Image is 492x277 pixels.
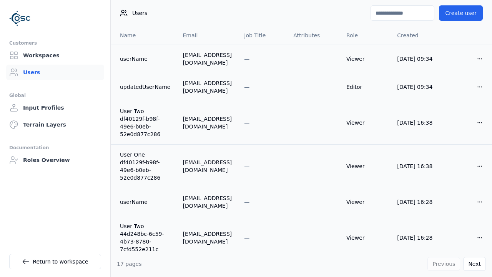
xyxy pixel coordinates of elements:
[120,151,170,182] a: User One df40129f-b98f-49e6-b0eb-52e0d877c286
[397,55,436,63] div: [DATE] 09:34
[183,230,232,245] div: [EMAIL_ADDRESS][DOMAIN_NAME]
[346,198,385,206] div: Viewer
[6,152,104,168] a: Roles Overview
[120,55,170,63] a: userName
[9,143,101,152] div: Documentation
[6,100,104,115] a: Input Profiles
[244,120,249,126] span: —
[9,254,101,269] a: Return to workspace
[120,107,170,138] a: User Two df40129f-b98f-49e6-b0eb-52e0d877c286
[9,8,31,29] img: Logo
[439,5,483,21] button: Create user
[9,38,101,48] div: Customers
[244,84,249,90] span: —
[244,56,249,62] span: —
[183,115,232,130] div: [EMAIL_ADDRESS][DOMAIN_NAME]
[120,222,170,253] a: User Two 44d248bc-6c59-4b73-8780-7cfd552e211c
[244,163,249,169] span: —
[397,198,436,206] div: [DATE] 16:28
[238,26,287,45] th: Job Title
[463,257,486,271] button: Next
[287,26,340,45] th: Attributes
[346,55,385,63] div: Viewer
[244,235,249,241] span: —
[346,83,385,91] div: Editor
[397,83,436,91] div: [DATE] 09:34
[183,159,232,174] div: [EMAIL_ADDRESS][DOMAIN_NAME]
[9,91,101,100] div: Global
[346,234,385,242] div: Viewer
[120,198,170,206] a: userName
[6,65,104,80] a: Users
[244,199,249,205] span: —
[176,26,238,45] th: Email
[346,119,385,127] div: Viewer
[120,83,170,91] a: updatedUserName
[340,26,391,45] th: Role
[183,79,232,95] div: [EMAIL_ADDRESS][DOMAIN_NAME]
[391,26,442,45] th: Created
[397,119,436,127] div: [DATE] 16:38
[6,48,104,63] a: Workspaces
[6,117,104,132] a: Terrain Layers
[397,234,436,242] div: [DATE] 16:28
[183,51,232,67] div: [EMAIL_ADDRESS][DOMAIN_NAME]
[117,261,142,267] span: 17 pages
[132,9,147,17] span: Users
[111,26,176,45] th: Name
[346,162,385,170] div: Viewer
[397,162,436,170] div: [DATE] 16:38
[183,194,232,210] div: [EMAIL_ADDRESS][DOMAIN_NAME]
